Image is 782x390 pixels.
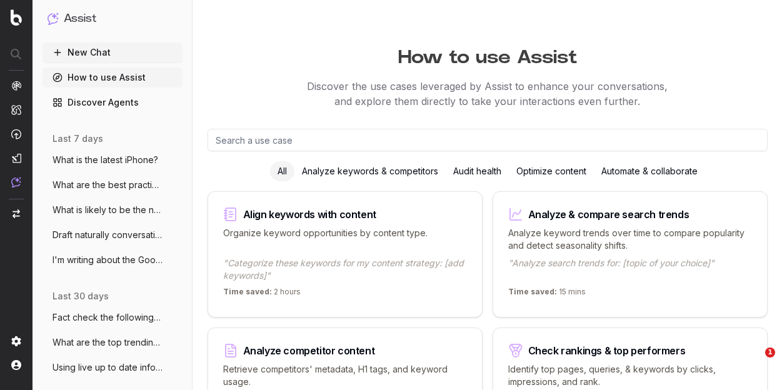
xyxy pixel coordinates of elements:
p: Organize keyword opportunities by content type. [223,227,467,252]
div: Optimize content [509,161,594,181]
button: Assist [48,10,178,27]
span: Time saved: [223,287,272,296]
img: Analytics [11,81,21,91]
input: Search a use case [208,129,768,151]
button: What is the latest iPhone? [43,150,183,170]
div: Analyze & compare search trends [528,209,689,219]
button: What are the best practices for SEO in 2 [43,175,183,195]
span: What are the best practices for SEO in 2 [53,179,163,191]
img: Switch project [13,209,20,218]
span: What is likely to be the next iPhone ser [53,204,163,216]
iframe: Intercom live chat [739,347,769,377]
p: Retrieve competitors' metadata, H1 tags, and keyword usage. [223,363,467,388]
div: Automate & collaborate [594,161,705,181]
span: What is the latest iPhone? [53,154,158,166]
button: Fact check the following according to of [43,307,183,327]
a: Discover Agents [43,92,183,112]
img: Setting [11,336,21,346]
button: What is likely to be the next iPhone ser [43,200,183,220]
img: Assist [11,177,21,187]
h1: Assist [64,10,96,27]
button: New Chat [43,42,183,62]
div: Audit health [446,161,509,181]
span: last 7 days [53,132,103,145]
div: Check rankings & top performers [528,346,686,356]
a: How to use Assist [43,67,183,87]
span: I'm writing about the Google Pixel, can [53,254,163,266]
div: Align keywords with content [243,209,376,219]
img: Studio [11,153,21,163]
p: Analyze keyword trends over time to compare popularity and detect seasonality shifts. [508,227,752,252]
button: What are the top trending topics for Tec [43,332,183,352]
p: Identify top pages, queries, & keywords by clicks, impressions, and rank. [508,363,752,388]
div: Analyze competitor content [243,346,375,356]
span: Time saved: [508,287,557,296]
img: My account [11,360,21,370]
span: Fact check the following according to of [53,311,163,324]
p: "Analyze search trends for: [topic of your choice]" [508,257,752,282]
img: Assist [48,12,59,24]
p: "Categorize these keywords for my content strategy: [add keywords]" [223,257,467,282]
span: Using live up to date information as of [53,361,163,374]
span: What are the top trending topics for Tec [53,336,163,349]
button: Using live up to date information as of [43,357,183,377]
span: last 30 days [53,290,109,302]
div: All [270,161,294,181]
img: Botify logo [11,9,22,26]
div: Analyze keywords & competitors [294,161,446,181]
p: 2 hours [223,287,301,302]
p: Discover the use cases leveraged by Assist to enhance your conversations, and explore them direct... [193,79,782,109]
span: Draft naturally conversational copy (TOV [53,229,163,241]
h1: How to use Assist [193,40,782,69]
p: 15 mins [508,287,586,302]
button: I'm writing about the Google Pixel, can [43,250,183,270]
button: Draft naturally conversational copy (TOV [43,225,183,245]
img: Intelligence [11,104,21,115]
span: 1 [765,347,775,357]
img: Activation [11,129,21,139]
